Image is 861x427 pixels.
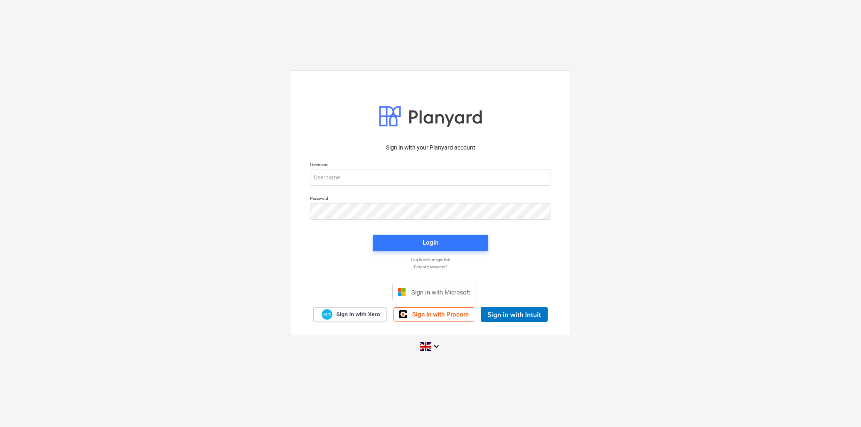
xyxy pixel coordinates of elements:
[310,162,551,169] p: Username
[310,143,551,152] p: Sign in with your Planyard account
[322,309,332,320] img: Xero logo
[310,196,551,203] p: Password
[306,264,555,270] a: Forgot password?
[411,289,470,296] span: Sign in with Microsoft
[336,311,380,318] span: Sign in with Xero
[310,169,551,186] input: Username
[398,288,406,296] img: Microsoft logo
[306,257,555,263] a: Log in with magic link
[423,237,438,248] div: Login
[373,235,488,251] button: Login
[412,311,469,318] span: Sign in with Procore
[394,307,474,321] a: Sign in with Procore
[431,341,441,351] i: keyboard_arrow_down
[313,307,387,322] a: Sign in with Xero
